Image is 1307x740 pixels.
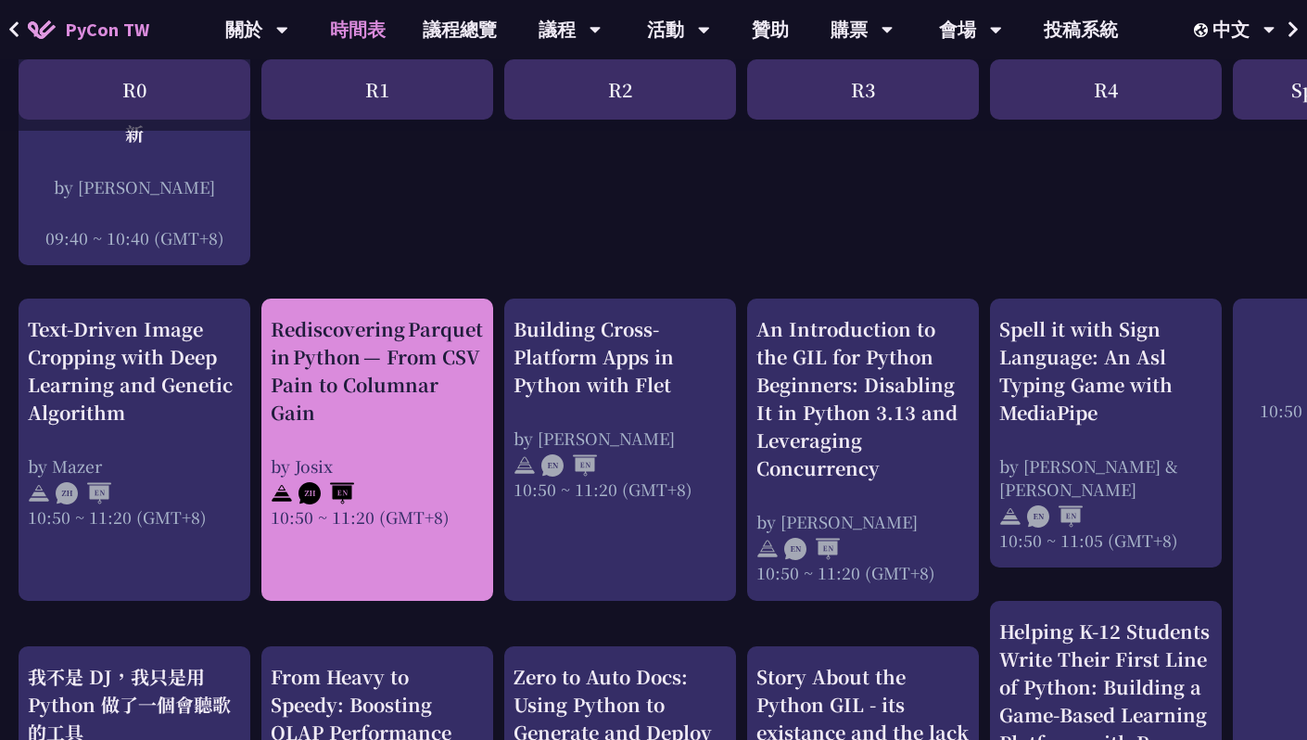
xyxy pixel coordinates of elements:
[756,538,779,560] img: svg+xml;base64,PHN2ZyB4bWxucz0iaHR0cDovL3d3dy53My5vcmcvMjAwMC9zdmciIHdpZHRoPSIyNCIgaGVpZ2h0PSIyNC...
[28,454,241,478] div: by Mazer
[28,226,241,249] div: 09:40 ~ 10:40 (GMT+8)
[514,454,536,477] img: svg+xml;base64,PHN2ZyB4bWxucz0iaHR0cDovL3d3dy53My5vcmcvMjAwMC9zdmciIHdpZHRoPSIyNCIgaGVpZ2h0PSIyNC...
[65,16,149,44] span: PyCon TW
[504,59,736,120] div: R2
[56,482,111,504] img: ZHEN.371966e.svg
[999,529,1212,552] div: 10:50 ~ 11:05 (GMT+8)
[541,454,597,477] img: ENEN.5a408d1.svg
[271,454,484,478] div: by Josix
[784,538,840,560] img: ENEN.5a408d1.svg
[9,6,168,53] a: PyCon TW
[298,482,354,504] img: ZHEN.371966e.svg
[1194,23,1212,37] img: Locale Icon
[756,510,970,533] div: by [PERSON_NAME]
[261,59,493,120] div: R1
[514,315,727,585] a: Building Cross-Platform Apps in Python with Flet by [PERSON_NAME] 10:50 ~ 11:20 (GMT+8)
[756,315,970,482] div: An Introduction to the GIL for Python Beginners: Disabling It in Python 3.13 and Leveraging Concu...
[999,505,1021,528] img: svg+xml;base64,PHN2ZyB4bWxucz0iaHR0cDovL3d3dy53My5vcmcvMjAwMC9zdmciIHdpZHRoPSIyNCIgaGVpZ2h0PSIyNC...
[28,64,241,249] a: 當科技走進球場：21世紀運動數據科技的發展與創新 by [PERSON_NAME] 09:40 ~ 10:40 (GMT+8)
[28,175,241,198] div: by [PERSON_NAME]
[756,315,970,585] a: An Introduction to the GIL for Python Beginners: Disabling It in Python 3.13 and Leveraging Concu...
[271,315,484,585] a: Rediscovering Parquet in Python — From CSV Pain to Columnar Gain by Josix 10:50 ~ 11:20 (GMT+8)
[999,454,1212,501] div: by [PERSON_NAME] & [PERSON_NAME]
[28,315,241,585] a: Text-Driven Image Cropping with Deep Learning and Genetic Algorithm by Mazer 10:50 ~ 11:20 (GMT+8)
[28,505,241,529] div: 10:50 ~ 11:20 (GMT+8)
[28,20,56,39] img: Home icon of PyCon TW 2025
[756,561,970,584] div: 10:50 ~ 11:20 (GMT+8)
[514,315,727,399] div: Building Cross-Platform Apps in Python with Flet
[19,59,250,120] div: R0
[999,315,1212,552] a: Spell it with Sign Language: An Asl Typing Game with MediaPipe by [PERSON_NAME] & [PERSON_NAME] 1...
[28,315,241,427] div: Text-Driven Image Cropping with Deep Learning and Genetic Algorithm
[271,505,484,529] div: 10:50 ~ 11:20 (GMT+8)
[271,315,484,427] div: Rediscovering Parquet in Python — From CSV Pain to Columnar Gain
[747,59,979,120] div: R3
[999,315,1212,427] div: Spell it with Sign Language: An Asl Typing Game with MediaPipe
[514,427,727,450] div: by [PERSON_NAME]
[28,482,50,504] img: svg+xml;base64,PHN2ZyB4bWxucz0iaHR0cDovL3d3dy53My5vcmcvMjAwMC9zdmciIHdpZHRoPSIyNCIgaGVpZ2h0PSIyNC...
[1027,505,1083,528] img: ENEN.5a408d1.svg
[990,59,1222,120] div: R4
[514,478,727,501] div: 10:50 ~ 11:20 (GMT+8)
[271,482,293,504] img: svg+xml;base64,PHN2ZyB4bWxucz0iaHR0cDovL3d3dy53My5vcmcvMjAwMC9zdmciIHdpZHRoPSIyNCIgaGVpZ2h0PSIyNC...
